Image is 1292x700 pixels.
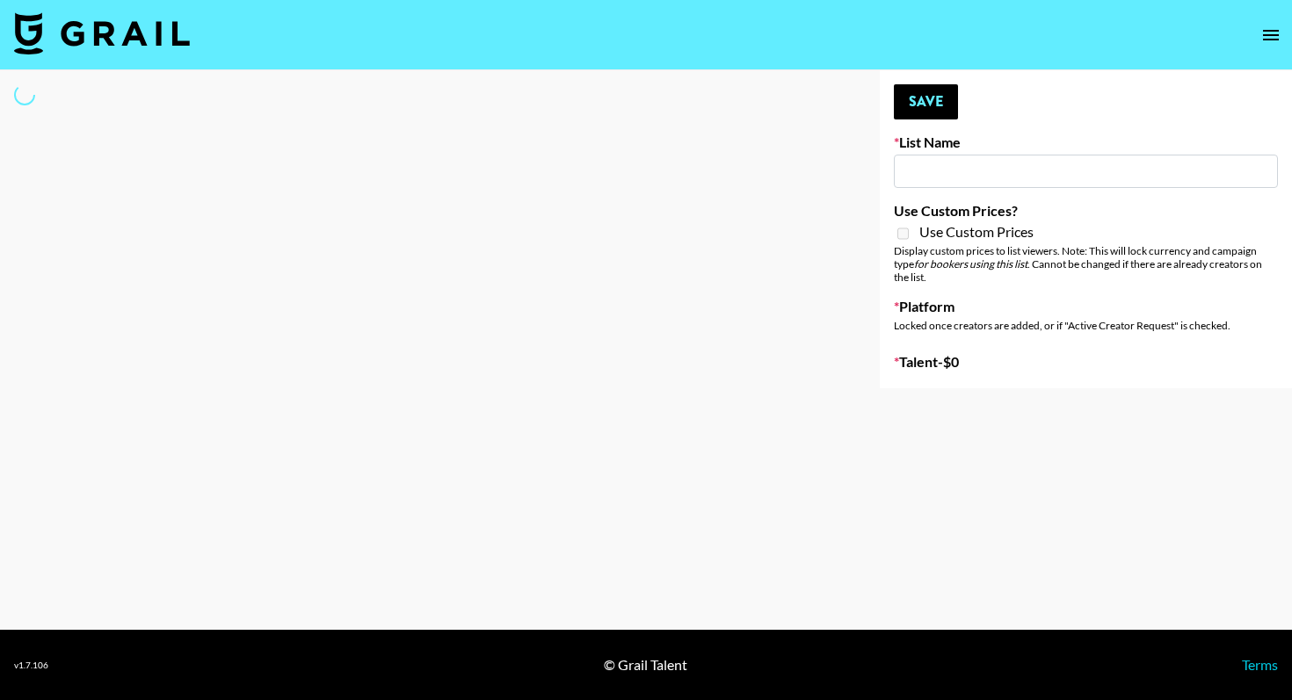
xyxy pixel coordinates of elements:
[1242,656,1278,673] a: Terms
[894,134,1278,151] label: List Name
[919,223,1034,241] span: Use Custom Prices
[894,244,1278,284] div: Display custom prices to list viewers. Note: This will lock currency and campaign type . Cannot b...
[914,257,1027,271] em: for bookers using this list
[1253,18,1288,53] button: open drawer
[894,202,1278,220] label: Use Custom Prices?
[14,12,190,54] img: Grail Talent
[604,656,687,674] div: © Grail Talent
[894,319,1278,332] div: Locked once creators are added, or if "Active Creator Request" is checked.
[894,298,1278,315] label: Platform
[894,353,1278,371] label: Talent - $ 0
[14,660,48,671] div: v 1.7.106
[894,84,958,119] button: Save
